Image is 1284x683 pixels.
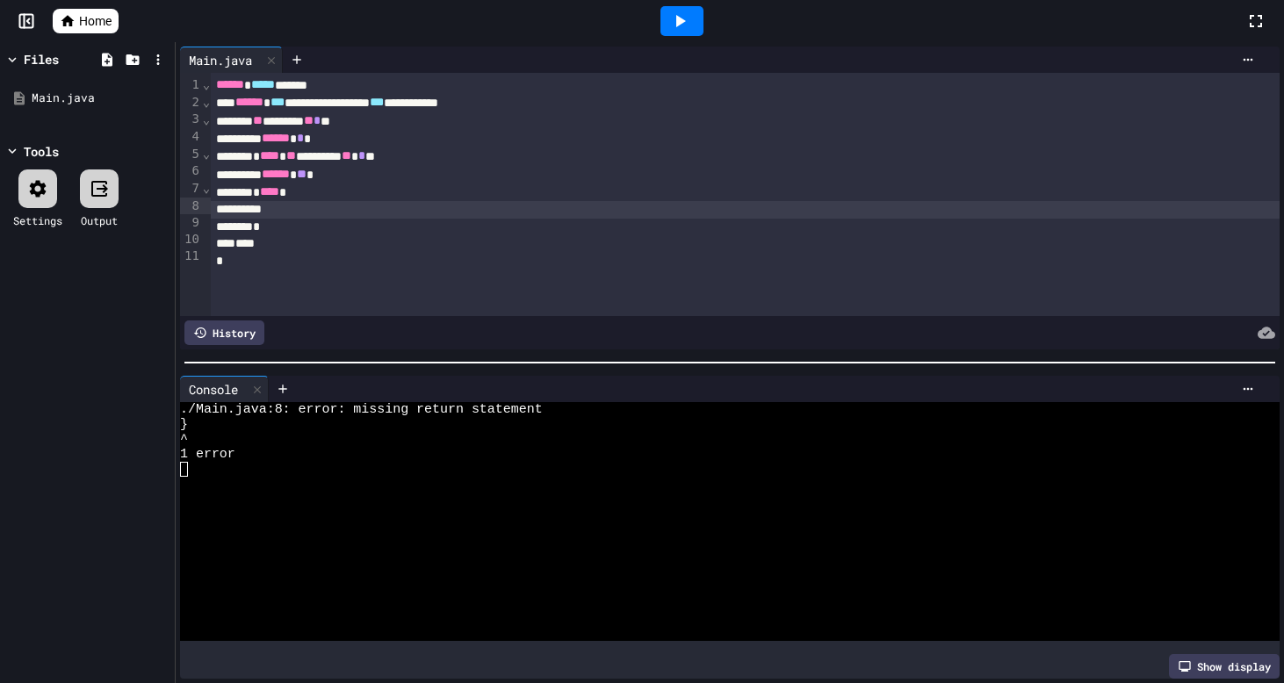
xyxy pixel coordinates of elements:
div: 2 [180,94,202,111]
div: 8 [180,198,202,214]
iframe: chat widget [1210,613,1266,665]
div: Tools [24,142,59,161]
span: ./Main.java:8: error: missing return statement [180,402,543,417]
span: Fold line [202,77,211,91]
span: } [180,417,188,432]
div: 11 [180,248,202,264]
div: 1 [180,76,202,94]
div: Main.java [180,47,283,73]
span: Fold line [202,112,211,126]
div: Settings [13,212,62,228]
span: ^ [180,432,188,447]
div: Console [180,376,269,402]
span: Fold line [202,181,211,195]
div: 4 [180,128,202,146]
div: Show display [1169,654,1280,679]
span: Fold line [202,147,211,161]
iframe: chat widget [1138,536,1266,611]
div: 3 [180,111,202,128]
span: Fold line [202,95,211,109]
div: Output [81,212,118,228]
div: 6 [180,162,202,180]
span: Home [79,12,112,30]
div: Main.java [180,51,261,69]
div: 10 [180,231,202,248]
a: Home [53,9,119,33]
div: History [184,320,264,345]
div: 5 [180,146,202,163]
span: 1 error [180,447,235,462]
div: 7 [180,180,202,198]
div: 9 [180,214,202,231]
div: Console [180,380,247,399]
div: Files [24,50,59,68]
div: Main.java [32,90,169,107]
